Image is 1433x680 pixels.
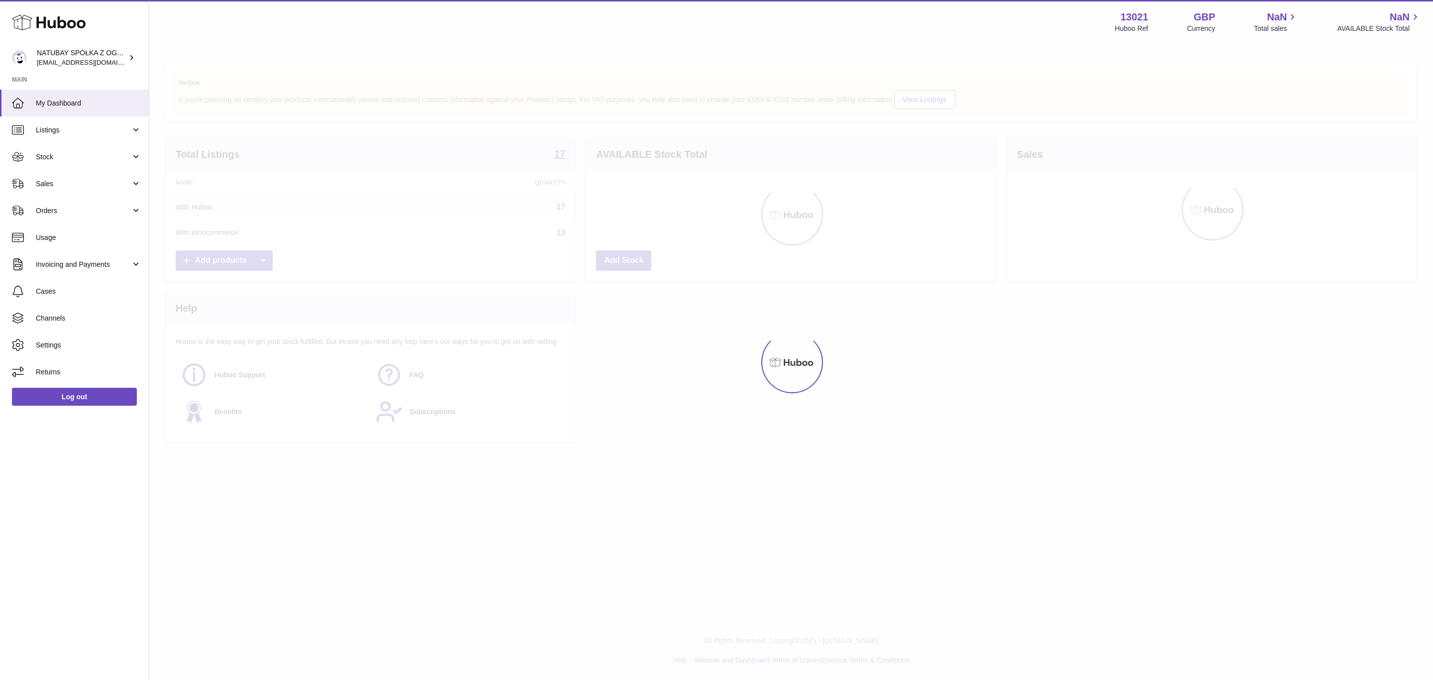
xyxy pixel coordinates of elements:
a: Log out [12,388,137,406]
strong: 13021 [1121,10,1148,24]
span: Total sales [1254,24,1298,33]
span: Sales [36,179,131,189]
span: Settings [36,340,141,350]
span: Invoicing and Payments [36,260,131,269]
strong: GBP [1194,10,1215,24]
span: Usage [36,233,141,242]
img: internalAdmin-13021@internal.huboo.com [12,50,27,65]
span: NaN [1390,10,1410,24]
a: NaN Total sales [1254,10,1298,33]
div: Currency [1187,24,1216,33]
span: Stock [36,152,131,162]
span: Cases [36,287,141,296]
span: My Dashboard [36,99,141,108]
span: Orders [36,206,131,216]
a: NaN AVAILABLE Stock Total [1337,10,1421,33]
span: NaN [1267,10,1287,24]
div: Huboo Ref [1115,24,1148,33]
span: AVAILABLE Stock Total [1337,24,1421,33]
span: Listings [36,125,131,135]
span: Channels [36,314,141,323]
span: Returns [36,367,141,377]
span: [EMAIL_ADDRESS][DOMAIN_NAME] [37,58,146,66]
div: NATUBAY SPÓŁKA Z OGRANICZONĄ ODPOWIEDZIALNOŚCIĄ [37,48,126,67]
